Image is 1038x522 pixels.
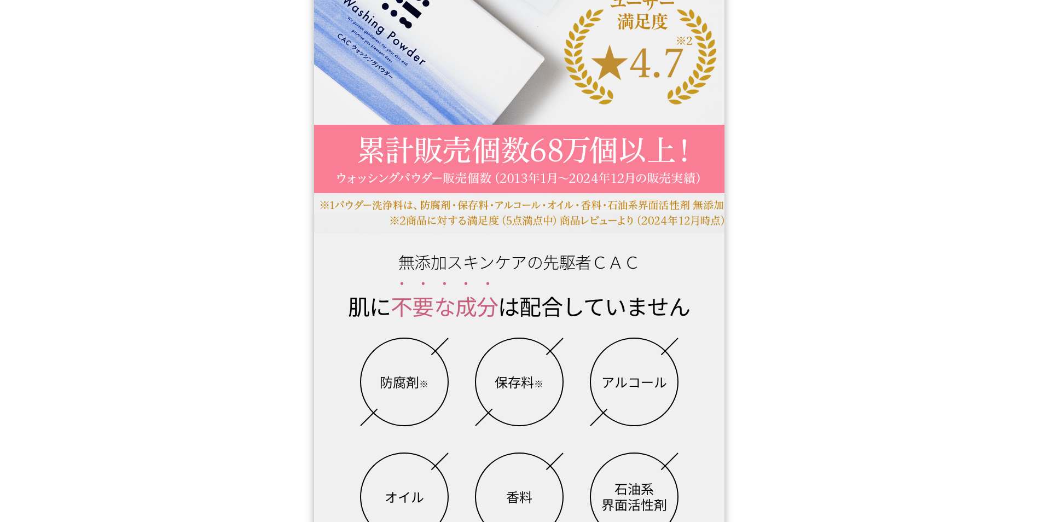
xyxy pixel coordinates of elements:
h5: 無添加スキンケアの先駆者ＣＡＣ [314,233,724,274]
span: 保存料 [495,374,543,390]
span: 防腐剤 [380,374,428,390]
span: 不要な成分 [391,290,498,322]
h4: 肌に は配合していません [314,274,724,322]
div: アルコール [596,344,672,420]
